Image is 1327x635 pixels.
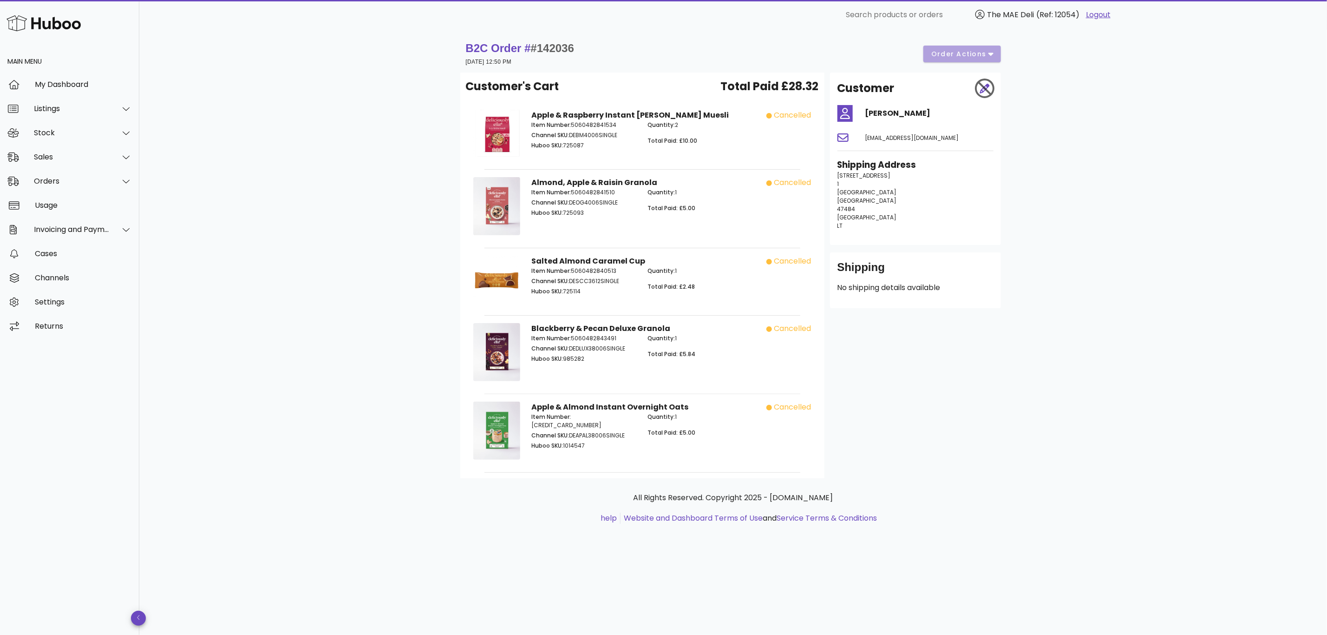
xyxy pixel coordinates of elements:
p: 1 [647,267,753,275]
p: 985282 [531,355,637,363]
span: LT [837,222,843,230]
span: Channel SKU: [531,344,569,352]
span: Huboo SKU: [531,442,563,450]
img: Product Image [473,402,520,460]
p: 2 [647,121,753,129]
strong: B2C Order # [466,42,575,54]
small: [DATE] 12:50 PM [466,59,511,65]
div: cancelled [774,110,811,121]
span: Total Paid £28.32 [721,78,819,95]
span: Customer's Cart [466,78,559,95]
a: Logout [1086,9,1111,20]
div: cancelled [774,323,811,334]
p: DEBM4006SINGLE [531,131,637,139]
h4: [PERSON_NAME] [865,108,994,119]
div: Usage [35,201,132,210]
span: Quantity: [647,121,675,129]
span: [GEOGRAPHIC_DATA] [837,197,897,205]
span: Item Number: [531,121,571,129]
p: 5060482843491 [531,334,637,343]
span: Channel SKU: [531,277,569,285]
div: Shipping [837,260,994,282]
span: Quantity: [647,267,675,275]
p: DESCC3612SINGLE [531,277,637,285]
p: 725114 [531,287,637,296]
span: Channel SKU: [531,198,569,206]
div: Settings [35,298,132,306]
span: Item Number: [531,188,571,196]
span: Quantity: [647,334,675,342]
div: Orders [34,177,110,185]
img: Product Image [473,110,520,157]
span: Total Paid: £5.00 [647,429,695,437]
p: 5060482840513 [531,267,637,275]
img: Huboo Logo [7,13,81,33]
img: Product Image [473,256,520,303]
strong: Apple & Almond Instant Overnight Oats [531,402,688,412]
p: 1014547 [531,442,637,450]
span: Channel SKU: [531,431,569,439]
p: All Rights Reserved. Copyright 2025 - [DOMAIN_NAME] [468,492,999,503]
span: Huboo SKU: [531,141,563,149]
h2: Customer [837,80,895,97]
div: Channels [35,273,132,282]
span: Item Number: [531,334,571,342]
div: Sales [34,152,110,161]
div: Stock [34,128,110,137]
span: Total Paid: £10.00 [647,137,697,145]
span: Quantity: [647,188,675,196]
strong: Salted Almond Caramel Cup [531,256,645,266]
span: The MAE Deli [987,9,1034,20]
span: Item Number: [531,413,571,421]
a: help [601,513,617,523]
p: No shipping details available [837,282,994,293]
div: Cases [35,249,132,258]
span: Huboo SKU: [531,209,563,217]
span: [EMAIL_ADDRESS][DOMAIN_NAME] [865,134,959,142]
a: Website and Dashboard Terms of Use [624,513,763,523]
span: [STREET_ADDRESS] [837,172,891,179]
p: 1 [647,188,753,197]
p: 1 [647,334,753,343]
p: 725093 [531,209,637,217]
a: Service Terms & Conditions [777,513,877,523]
div: cancelled [774,256,811,267]
div: Returns [35,322,132,331]
p: DEDLUX38006SINGLE [531,344,637,353]
div: Listings [34,104,110,113]
span: Quantity: [647,413,675,421]
span: (Ref: 12054) [1036,9,1079,20]
li: and [621,513,877,524]
p: [CREDIT_CARD_NUMBER] [531,413,637,430]
p: 5060482841510 [531,188,637,197]
p: DEOG4006SINGLE [531,198,637,207]
p: 5060482841534 [531,121,637,129]
p: DEAPAL38006SINGLE [531,431,637,440]
div: cancelled [774,402,811,413]
span: Huboo SKU: [531,287,563,295]
span: #142036 [531,42,574,54]
strong: Blackberry & Pecan Deluxe Granola [531,323,670,334]
img: Product Image [473,323,520,381]
span: Total Paid: £5.00 [647,204,695,212]
span: Total Paid: £5.84 [647,350,695,358]
span: Item Number: [531,267,571,275]
span: [GEOGRAPHIC_DATA] [837,188,897,196]
span: Channel SKU: [531,131,569,139]
div: cancelled [774,177,811,188]
span: 47484 [837,205,856,213]
div: My Dashboard [35,80,132,89]
span: [GEOGRAPHIC_DATA] [837,213,897,221]
span: Total Paid: £2.48 [647,283,695,291]
img: Product Image [473,177,520,235]
span: 1 [837,180,839,188]
p: 1 [647,413,753,421]
strong: Apple & Raspberry Instant [PERSON_NAME] Muesli [531,110,729,120]
div: Invoicing and Payments [34,225,110,234]
p: 725087 [531,141,637,150]
h3: Shipping Address [837,159,994,172]
strong: Almond, Apple & Raisin Granola [531,177,657,188]
span: Huboo SKU: [531,355,563,363]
